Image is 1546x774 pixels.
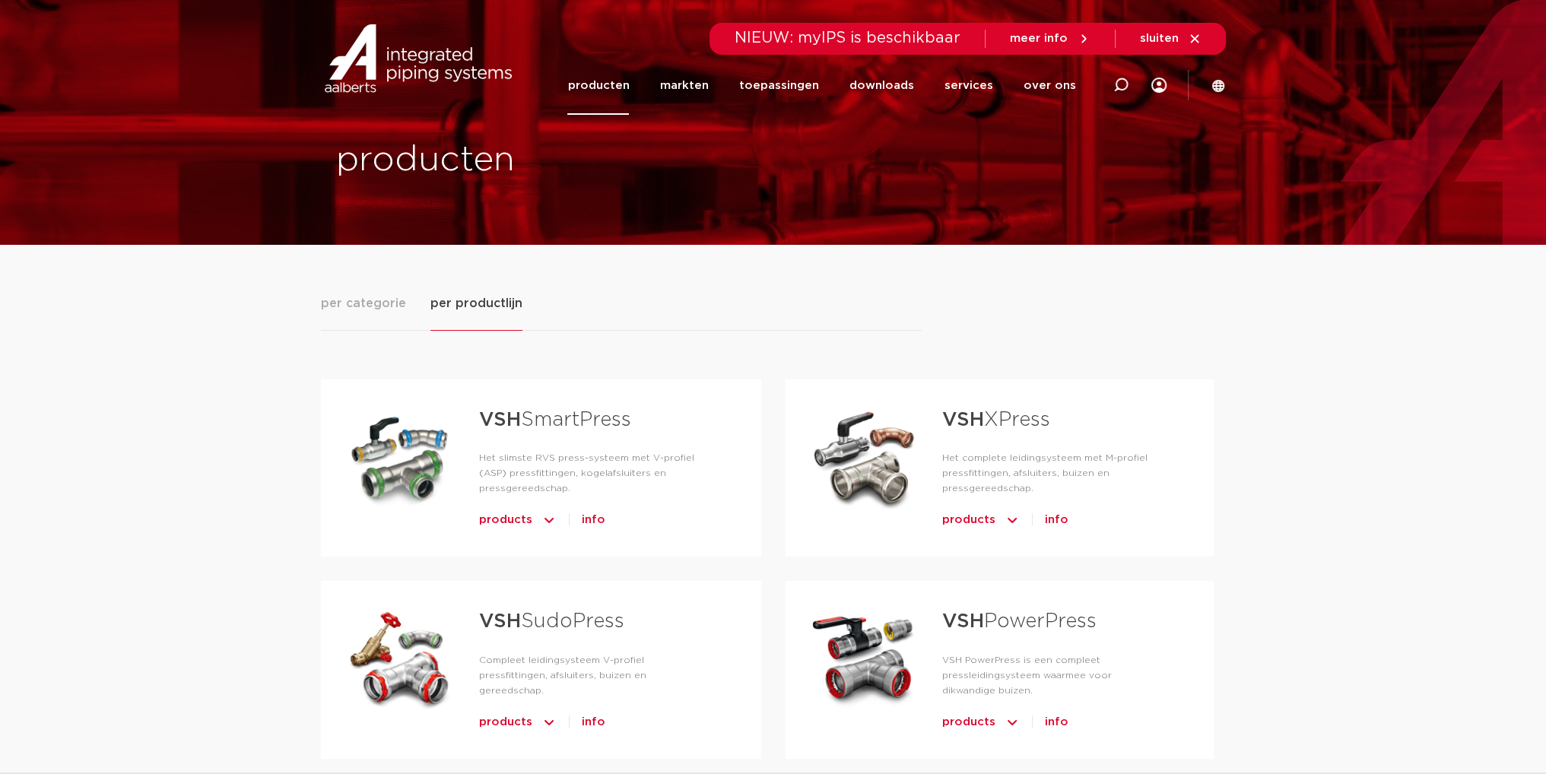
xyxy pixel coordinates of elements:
a: downloads [849,56,913,115]
p: Het complete leidingsysteem met M-profiel pressfittingen, afsluiters, buizen en pressgereedschap. [942,450,1164,496]
strong: VSH [942,611,984,631]
span: NIEUW: myIPS is beschikbaar [735,30,960,46]
a: meer info [1010,32,1090,46]
span: per productlijn [430,294,522,312]
span: meer info [1010,33,1068,44]
p: VSH PowerPress is een compleet pressleidingsysteem waarmee voor dikwandige buizen. [942,652,1164,698]
a: producten [567,56,629,115]
img: icon-chevron-up-1.svg [541,508,557,532]
img: icon-chevron-up-1.svg [1005,710,1020,734]
strong: VSH [942,410,984,430]
a: info [582,508,605,532]
a: services [944,56,992,115]
strong: VSH [479,410,521,430]
span: products [942,710,995,734]
img: icon-chevron-up-1.svg [541,710,557,734]
a: VSHXPress [942,410,1050,430]
span: sluiten [1140,33,1179,44]
span: products [479,710,532,734]
strong: VSH [479,611,521,631]
nav: Menu [567,56,1075,115]
span: products [479,508,532,532]
a: info [1045,710,1068,734]
a: info [582,710,605,734]
a: markten [659,56,708,115]
p: Compleet leidingsysteem V-profiel pressfittingen, afsluiters, buizen en gereedschap. [479,652,713,698]
h1: producten [336,136,766,185]
a: sluiten [1140,32,1202,46]
span: products [942,508,995,532]
a: VSHPowerPress [942,611,1097,631]
p: Het slimste RVS press-systeem met V-profiel (ASP) pressfittingen, kogelafsluiters en pressgereeds... [479,450,713,496]
span: per categorie [321,294,406,312]
a: VSHSmartPress [479,410,631,430]
a: VSHSudoPress [479,611,624,631]
img: icon-chevron-up-1.svg [1005,508,1020,532]
a: toepassingen [738,56,818,115]
a: info [1045,508,1068,532]
a: over ons [1023,56,1075,115]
